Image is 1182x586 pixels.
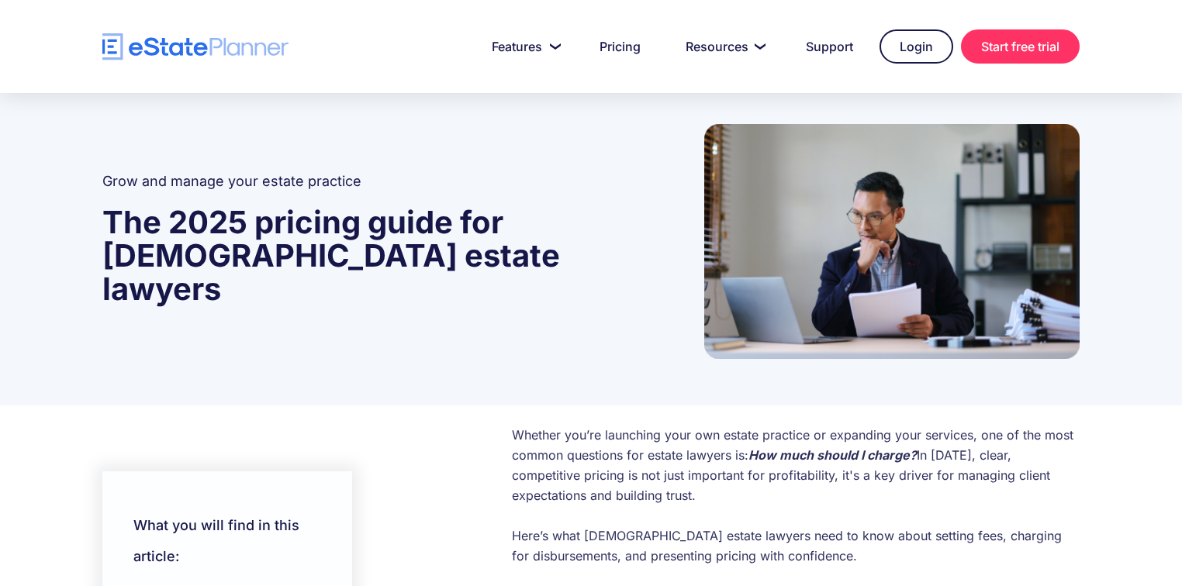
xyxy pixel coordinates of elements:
[133,510,321,572] h2: What you will find in this article:
[961,29,1080,64] a: Start free trial
[748,447,917,463] em: How much should I charge?
[787,31,872,62] a: Support
[581,31,659,62] a: Pricing
[473,31,573,62] a: Features
[512,425,1080,566] p: Whether you’re launching your own estate practice or expanding your services, one of the most com...
[102,203,560,308] strong: The 2025 pricing guide for [DEMOGRAPHIC_DATA] estate lawyers
[880,29,953,64] a: Login
[667,31,779,62] a: Resources
[102,33,289,60] a: home
[102,171,665,191] h2: Grow and manage your estate practice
